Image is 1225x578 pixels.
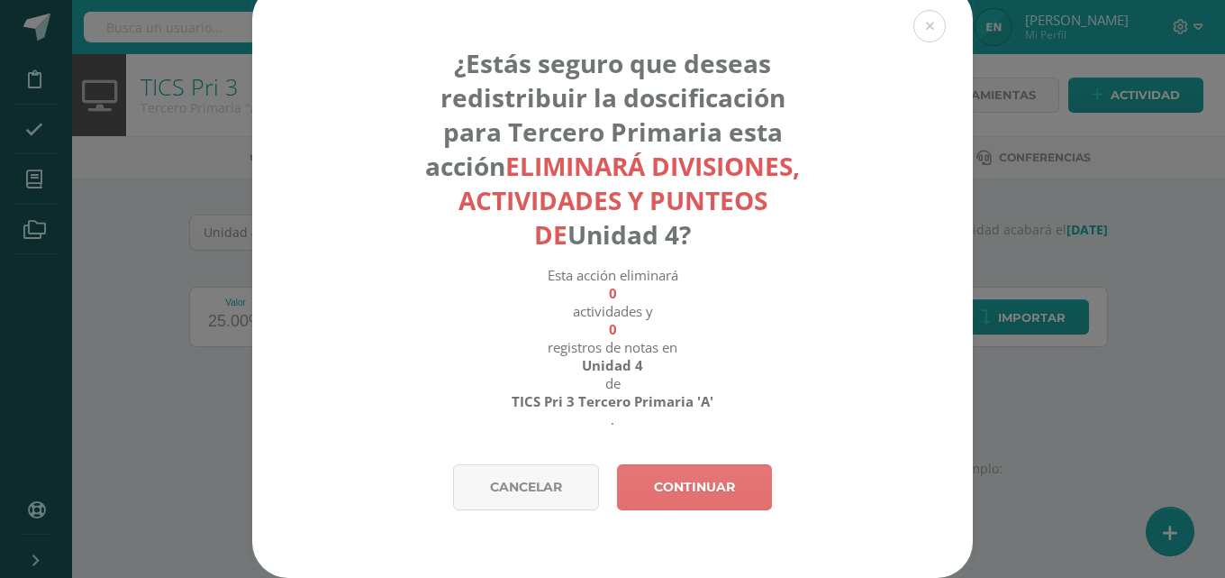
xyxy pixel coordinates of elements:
a: Continuar [617,464,772,510]
strong: 0 [609,284,617,302]
h4: ¿Estás seguro que deseas redistribuir la doscificación para Tercero Primaria esta acción Unidad 4? [413,46,812,252]
strong: 0 [609,320,617,338]
strong: TICS Pri 3 Tercero Primaria 'A' [512,392,713,410]
strong: eliminará divisiones, actividades y punteos de [458,149,801,252]
button: Close (Esc) [913,10,946,42]
div: Esta acción eliminará actividades y registros de notas en de . [413,266,812,428]
strong: Unidad 4 [582,356,643,374]
a: Cancelar [453,464,599,510]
